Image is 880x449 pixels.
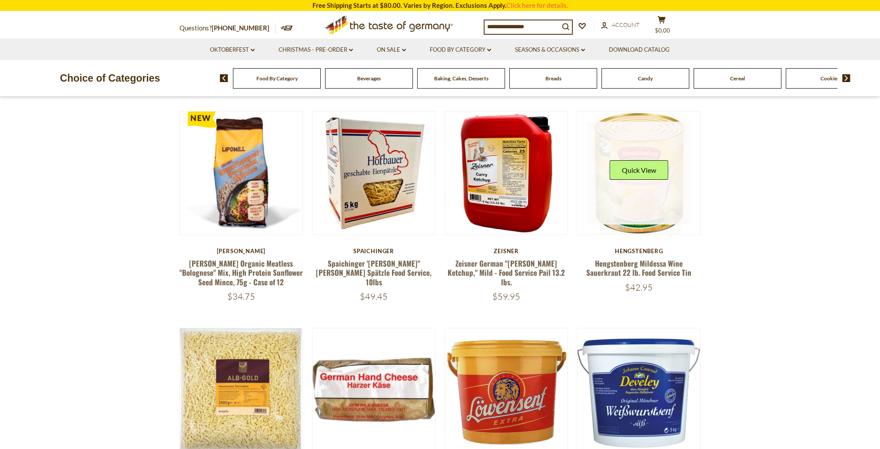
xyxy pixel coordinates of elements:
a: Seasons & Occasions [515,45,585,55]
img: Spaichinger [312,112,435,234]
a: Food By Category [256,75,298,82]
img: Hengstenberg Mildessa Wine Sauerkraut 22 lb. Food Service Tin [578,112,701,234]
div: Zeisner [445,248,568,254]
a: Cereal [730,75,745,82]
img: Zeisner German "Curry Ketchup," Mild - Food Service Pail 13.2 lbs. [445,112,568,234]
span: $34.75 [227,291,255,302]
p: Questions? [179,23,276,34]
a: Zeisner German "[PERSON_NAME] Ketchup," Mild - Food Service Pail 13.2 lbs. [448,258,565,287]
a: Baking, Cakes, Desserts [434,75,488,82]
span: $49.45 [360,291,388,302]
a: [PERSON_NAME] Organic Meatless "Bolognese" Mix, High Protein Sunflower Seed Mince, 75g - Case of 12 [179,258,303,287]
a: Beverages [357,75,381,82]
a: Cookies [820,75,839,82]
a: Click here for details. [506,1,568,9]
a: [PHONE_NUMBER] [212,24,269,32]
a: Breads [545,75,561,82]
span: $42.95 [625,282,653,293]
a: Christmas - PRE-ORDER [279,45,353,55]
img: Lamotte Organic Meatless "Bolognese" Mix, High Protein Sunflower Seed Mince, 75g - Case of 12 [180,112,303,234]
a: Account [601,20,640,30]
a: Hengstenberg Mildessa Wine Sauerkraut 22 lb. Food Service Tin [586,258,691,278]
div: spaichinger [312,248,436,254]
a: Food By Category [430,45,491,55]
span: $0.00 [655,27,670,34]
a: Spaichinger '[PERSON_NAME]"[PERSON_NAME] Spätzle Food Service, 10lbs [316,258,432,287]
img: previous arrow [220,74,228,82]
div: Hengstenberg [577,248,701,254]
a: On Sale [377,45,406,55]
div: [PERSON_NAME] [179,248,303,254]
span: $59.95 [492,291,520,302]
button: $0.00 [649,16,675,37]
button: Quick View [610,160,668,180]
img: next arrow [842,74,850,82]
a: Download Catalog [609,45,670,55]
a: Candy [638,75,653,82]
span: Account [612,21,640,28]
a: Oktoberfest [210,45,255,55]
